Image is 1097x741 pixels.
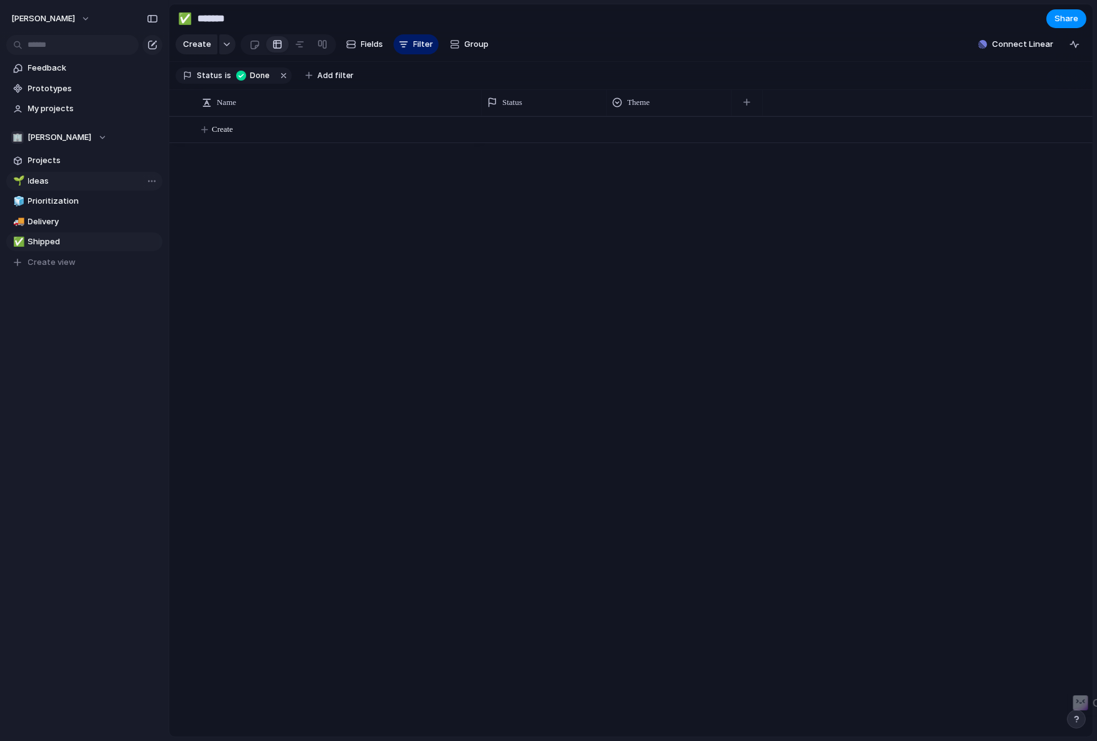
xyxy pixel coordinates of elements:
[6,151,162,170] a: Projects
[502,96,522,109] span: Status
[13,214,22,229] div: 🚚
[361,38,384,51] span: Fields
[183,38,211,51] span: Create
[232,69,275,82] button: Done
[6,79,162,98] a: Prototypes
[28,102,158,115] span: My projects
[176,34,217,54] button: Create
[28,154,158,167] span: Projects
[28,82,158,95] span: Prototypes
[317,70,354,81] span: Add filter
[175,9,195,29] button: ✅
[6,192,162,211] a: 🧊Prioritization
[6,128,162,147] button: 🏢[PERSON_NAME]
[6,9,97,29] button: [PERSON_NAME]
[11,195,24,207] button: 🧊
[28,195,158,207] span: Prioritization
[11,131,24,144] div: 🏢
[1055,12,1078,25] span: Share
[414,38,434,51] span: Filter
[394,34,439,54] button: Filter
[178,10,192,27] div: ✅
[973,35,1058,54] button: Connect Linear
[6,172,162,191] a: 🌱Ideas
[28,216,158,228] span: Delivery
[13,174,22,188] div: 🌱
[6,212,162,231] a: 🚚Delivery
[225,70,231,81] span: is
[250,70,272,81] span: Done
[465,38,489,51] span: Group
[28,131,92,144] span: [PERSON_NAME]
[11,236,24,248] button: ✅
[222,69,234,82] button: is
[28,62,158,74] span: Feedback
[13,235,22,249] div: ✅
[197,70,222,81] span: Status
[341,34,389,54] button: Fields
[6,99,162,118] a: My projects
[444,34,495,54] button: Group
[6,59,162,77] a: Feedback
[212,123,233,136] span: Create
[6,253,162,272] button: Create view
[992,38,1053,51] span: Connect Linear
[1046,9,1086,28] button: Share
[217,96,236,109] span: Name
[11,175,24,187] button: 🌱
[298,67,361,84] button: Add filter
[11,216,24,228] button: 🚚
[6,232,162,251] a: ✅Shipped
[28,256,76,269] span: Create view
[13,194,22,209] div: 🧊
[11,12,75,25] span: [PERSON_NAME]
[627,96,650,109] span: Theme
[28,175,158,187] span: Ideas
[28,236,158,248] span: Shipped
